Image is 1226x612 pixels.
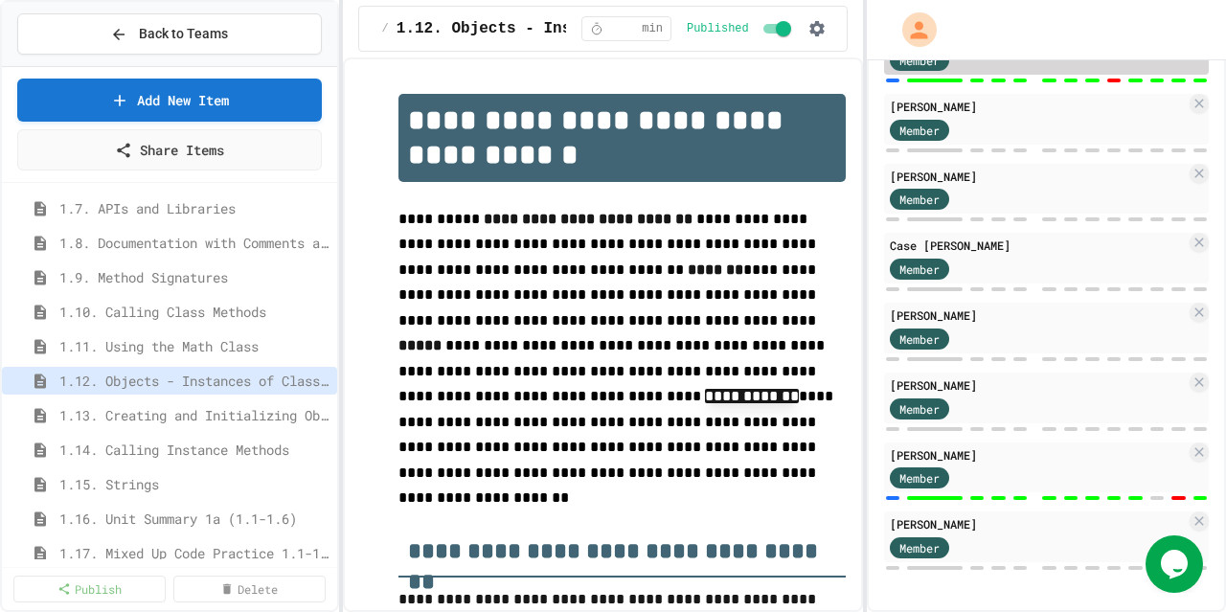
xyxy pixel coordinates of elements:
div: Content is published and visible to students [687,17,795,40]
span: 1.12. Objects - Instances of Classes [397,17,728,40]
div: My Account [882,8,942,52]
div: [PERSON_NAME] [890,306,1186,324]
a: Share Items [17,129,322,170]
a: Delete [173,576,326,602]
div: [PERSON_NAME] [890,98,1186,115]
a: Add New Item [17,79,322,122]
span: 1.13. Creating and Initializing Objects: Constructors [59,405,329,425]
span: 1.14. Calling Instance Methods [59,440,329,460]
span: Member [899,52,940,69]
span: Member [899,469,940,487]
span: 1.17. Mixed Up Code Practice 1.1-1.6 [59,543,329,563]
div: Case [PERSON_NAME] [890,237,1186,254]
span: Member [899,261,940,278]
a: Publish [13,576,166,602]
span: 1.11. Using the Math Class [59,336,329,356]
span: Member [899,400,940,418]
span: 1.16. Unit Summary 1a (1.1-1.6) [59,509,329,529]
span: Member [899,122,940,139]
span: 1.8. Documentation with Comments and Preconditions [59,233,329,253]
span: / [382,21,389,36]
span: Member [899,539,940,556]
span: min [642,21,663,36]
span: Member [899,330,940,348]
span: 1.15. Strings [59,474,329,494]
div: [PERSON_NAME] [890,515,1186,533]
span: Published [687,21,749,36]
span: 1.7. APIs and Libraries [59,198,329,218]
span: Member [899,191,940,208]
span: 1.12. Objects - Instances of Classes [59,371,329,391]
div: [PERSON_NAME] [890,168,1186,185]
iframe: chat widget [1146,535,1207,593]
span: 1.9. Method Signatures [59,267,329,287]
span: Back to Teams [139,24,228,44]
div: [PERSON_NAME] [890,376,1186,394]
button: Back to Teams [17,13,322,55]
div: [PERSON_NAME] [890,446,1186,464]
span: 1.10. Calling Class Methods [59,302,329,322]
